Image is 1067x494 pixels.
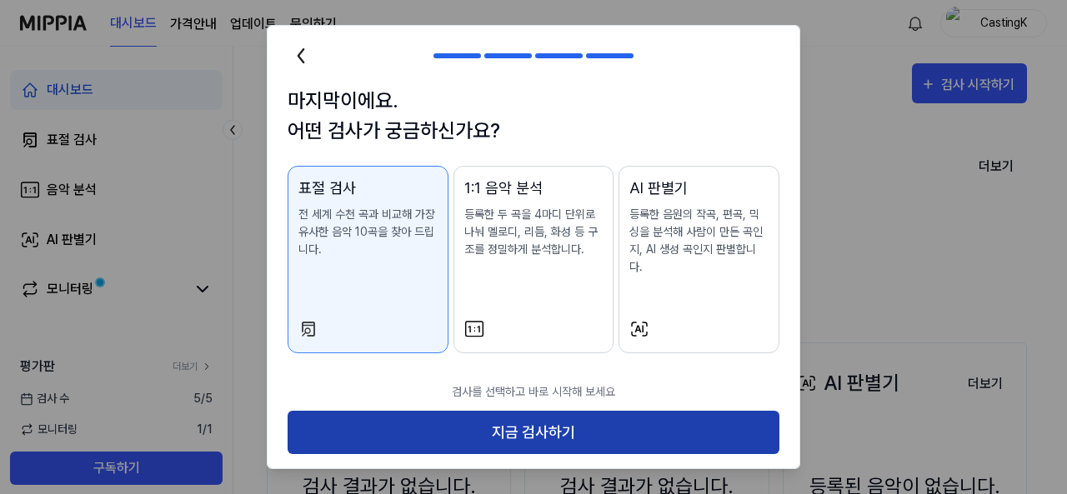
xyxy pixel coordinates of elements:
button: 표절 검사전 세계 수천 곡과 비교해 가장 유사한 음악 10곡을 찾아 드립니다. [288,166,448,353]
button: 지금 검사하기 [288,411,779,455]
div: 표절 검사 [298,177,438,199]
div: AI 판별기 [629,177,769,199]
button: AI 판별기등록한 음원의 작곡, 편곡, 믹싱을 분석해 사람이 만든 곡인지, AI 생성 곡인지 판별합니다. [619,166,779,353]
p: 검사를 선택하고 바로 시작해 보세요 [288,373,779,411]
div: 1:1 음악 분석 [464,177,604,199]
p: 등록한 음원의 작곡, 편곡, 믹싱을 분석해 사람이 만든 곡인지, AI 생성 곡인지 판별합니다. [629,206,769,276]
p: 전 세계 수천 곡과 비교해 가장 유사한 음악 10곡을 찾아 드립니다. [298,206,438,258]
p: 등록한 두 곡을 4마디 단위로 나눠 멜로디, 리듬, 화성 등 구조를 정밀하게 분석합니다. [464,206,604,258]
h1: 마지막이에요. 어떤 검사가 궁금하신가요? [288,86,779,146]
button: 1:1 음악 분석등록한 두 곡을 4마디 단위로 나눠 멜로디, 리듬, 화성 등 구조를 정밀하게 분석합니다. [453,166,614,353]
